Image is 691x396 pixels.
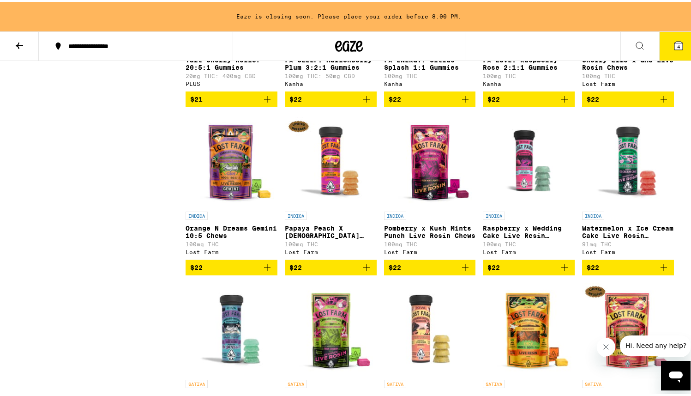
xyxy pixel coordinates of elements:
[285,281,377,373] img: Lost Farm - Dragon Fruit x Trop. Cherry Live Rosin Chews
[483,113,575,258] a: Open page for Raspberry x Wedding Cake Live Resin Gummies from Lost Farm
[384,79,476,85] div: Kanha
[186,79,277,85] div: PLUS
[582,378,604,386] p: SATIVA
[384,55,476,69] p: FX ENERGY: Citrus Splash 1:1 Gummies
[483,247,575,253] div: Lost Farm
[289,94,302,101] span: $22
[186,378,208,386] p: SATIVA
[483,239,575,245] p: 100mg THC
[582,210,604,218] p: INDICA
[483,210,505,218] p: INDICA
[487,262,500,269] span: $22
[384,90,476,105] button: Add to bag
[190,94,203,101] span: $21
[582,71,674,77] p: 100mg THC
[483,281,575,373] img: Lost Farm - Mango Jack Herer THCv 10:5 Chews
[582,281,674,373] img: Lost Farm - Pink Lemonade x Durban Poison Resin 100mg
[587,262,599,269] span: $22
[186,247,277,253] div: Lost Farm
[285,90,377,105] button: Add to bag
[285,239,377,245] p: 100mg THC
[661,359,691,389] iframe: Button to launch messaging window
[582,55,674,69] p: Cherry Lime x GMO Live Rosin Chews
[483,79,575,85] div: Kanha
[186,90,277,105] button: Add to bag
[285,210,307,218] p: INDICA
[285,71,377,77] p: 100mg THC: 50mg CBD
[186,55,277,69] p: Tart Cherry Relief 20:5:1 Gummies
[483,55,575,69] p: FX LOVE: Raspberry Rose 2:1:1 Gummies
[620,334,691,355] iframe: Message from company
[389,262,401,269] span: $22
[389,94,401,101] span: $22
[190,262,203,269] span: $22
[285,247,377,253] div: Lost Farm
[483,258,575,274] button: Add to bag
[384,258,476,274] button: Add to bag
[582,223,674,238] p: Watermelon x Ice Cream Cake Live Rosin Gummies
[587,94,599,101] span: $22
[285,378,307,386] p: SATIVA
[285,55,377,69] p: FX SLEEP: Marionberry Plum 3:2:1 Gummies
[285,113,377,205] img: Lost Farm - Papaya Peach X Hindu Kush Resin 100mg
[483,223,575,238] p: Raspberry x Wedding Cake Live Resin Gummies
[186,113,277,258] a: Open page for Orange N Dreams Gemini 10:5 Chews from Lost Farm
[582,79,674,85] div: Lost Farm
[483,113,575,205] img: Lost Farm - Raspberry x Wedding Cake Live Resin Gummies
[384,113,476,258] a: Open page for Pomberry x Kush Mints Punch Live Rosin Chews from Lost Farm
[384,281,476,373] img: Lost Farm - Juicy Peach x Mimosa Live Resin Gummies
[582,113,674,205] img: Lost Farm - Watermelon x Ice Cream Cake Live Rosin Gummies
[186,71,277,77] p: 20mg THC: 400mg CBD
[384,239,476,245] p: 100mg THC
[384,223,476,238] p: Pomberry x Kush Mints Punch Live Rosin Chews
[597,336,617,356] iframe: Close message
[289,262,302,269] span: $22
[186,113,277,205] img: Lost Farm - Orange N Dreams Gemini 10:5 Chews
[186,239,277,245] p: 100mg THC
[487,94,500,101] span: $22
[582,113,674,258] a: Open page for Watermelon x Ice Cream Cake Live Rosin Gummies from Lost Farm
[483,71,575,77] p: 100mg THC
[384,210,406,218] p: INDICA
[285,113,377,258] a: Open page for Papaya Peach X Hindu Kush Resin 100mg from Lost Farm
[677,42,680,48] span: 4
[384,113,476,205] img: Lost Farm - Pomberry x Kush Mints Punch Live Rosin Chews
[582,239,674,245] p: 91mg THC
[483,90,575,105] button: Add to bag
[285,223,377,238] p: Papaya Peach X [DEMOGRAPHIC_DATA] Kush Resin 100mg
[384,71,476,77] p: 100mg THC
[384,378,406,386] p: SATIVA
[285,258,377,274] button: Add to bag
[186,223,277,238] p: Orange N Dreams Gemini 10:5 Chews
[186,281,277,373] img: Lost Farm - Baja Twist BK Satellite Gummies
[186,258,277,274] button: Add to bag
[285,79,377,85] div: Kanha
[186,210,208,218] p: INDICA
[582,247,674,253] div: Lost Farm
[582,258,674,274] button: Add to bag
[582,90,674,105] button: Add to bag
[384,247,476,253] div: Lost Farm
[483,378,505,386] p: SATIVA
